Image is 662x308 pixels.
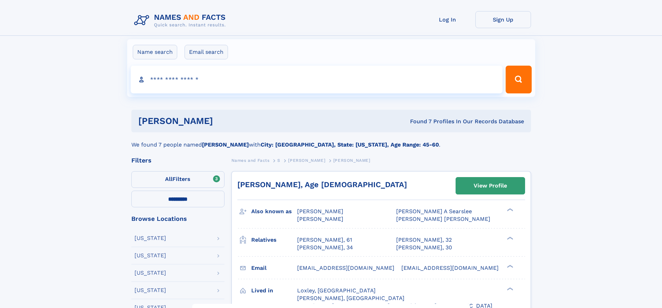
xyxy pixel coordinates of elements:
[420,11,475,28] a: Log In
[251,234,297,246] h3: Relatives
[396,208,472,215] span: [PERSON_NAME] A Searslee
[131,157,224,164] div: Filters
[131,171,224,188] label: Filters
[202,141,249,148] b: [PERSON_NAME]
[297,236,352,244] a: [PERSON_NAME], 61
[297,208,343,215] span: [PERSON_NAME]
[277,158,280,163] span: S
[474,178,507,194] div: View Profile
[185,45,228,59] label: Email search
[288,158,325,163] span: [PERSON_NAME]
[311,118,524,125] div: Found 7 Profiles In Our Records Database
[251,285,297,297] h3: Lived in
[288,156,325,165] a: [PERSON_NAME]
[396,236,452,244] a: [PERSON_NAME], 32
[505,264,514,268] div: ❯
[456,177,525,194] a: View Profile
[134,288,166,293] div: [US_STATE]
[297,295,404,301] span: [PERSON_NAME], [GEOGRAPHIC_DATA]
[138,117,312,125] h1: [PERSON_NAME]
[505,236,514,240] div: ❯
[506,66,531,93] button: Search Button
[131,11,231,30] img: Logo Names and Facts
[231,156,270,165] a: Names and Facts
[396,244,452,251] a: [PERSON_NAME], 30
[131,216,224,222] div: Browse Locations
[297,265,394,271] span: [EMAIL_ADDRESS][DOMAIN_NAME]
[475,11,531,28] a: Sign Up
[134,270,166,276] div: [US_STATE]
[505,208,514,212] div: ❯
[133,45,177,59] label: Name search
[131,66,503,93] input: search input
[297,216,343,222] span: [PERSON_NAME]
[401,265,499,271] span: [EMAIL_ADDRESS][DOMAIN_NAME]
[277,156,280,165] a: S
[134,253,166,258] div: [US_STATE]
[297,287,376,294] span: Loxley, [GEOGRAPHIC_DATA]
[297,244,353,251] a: [PERSON_NAME], 34
[165,176,172,182] span: All
[251,262,297,274] h3: Email
[131,132,531,149] div: We found 7 people named with .
[251,206,297,217] h3: Also known as
[333,158,370,163] span: [PERSON_NAME]
[261,141,439,148] b: City: [GEOGRAPHIC_DATA], State: [US_STATE], Age Range: 45-60
[505,286,514,291] div: ❯
[237,180,407,189] a: [PERSON_NAME], Age [DEMOGRAPHIC_DATA]
[396,216,490,222] span: [PERSON_NAME] [PERSON_NAME]
[134,235,166,241] div: [US_STATE]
